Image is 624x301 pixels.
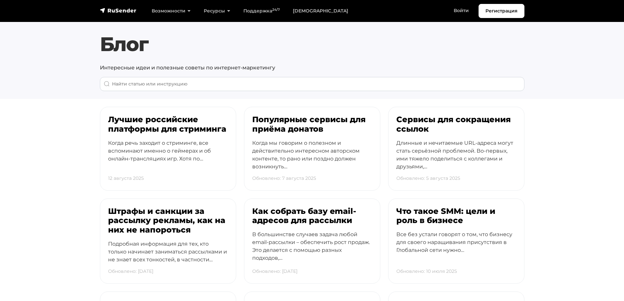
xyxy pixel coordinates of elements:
[108,172,144,185] p: 12 августа 2025
[244,198,380,284] a: Как собрать базу email-адресов для рассылки В большинстве случаев задача любой email-рассылки – о...
[237,4,286,18] a: Поддержка24/7
[104,81,110,87] img: Поиск
[145,4,197,18] a: Возможности
[252,265,297,278] p: Обновлено: [DATE]
[252,231,372,274] p: В большинстве случаев задача любой email-рассылки – обеспечить рост продаж. Это делается с помощь...
[396,115,516,134] h3: Сервисы для сокращения ссылок
[108,139,228,175] p: Когда речь заходит о стриминге, все вспоминают именно о геймерах и об онлайн-трансляциях игр. Хот...
[244,107,380,191] a: Популярные сервисы для приёма донатов Когда мы говорим о полезном и действительно интересном авто...
[479,4,524,18] a: Регистрация
[396,207,516,226] h3: Что такое SMM: цели и роль в бизнесе
[100,64,524,72] p: Интересные идеи и полезные советы по интернет-маркетингу
[100,107,236,191] a: Лучшие российские платформы для стриминга Когда речь заходит о стриминге, все вспоминают именно о...
[108,207,228,235] h3: Штрафы и санкции за рассылку рекламы, как на них не напороться
[396,139,516,182] p: Длинные и нечитаемые URL-адреса могут стать серьёзной проблемой. Во-первых, ими тяжело поделиться...
[100,7,137,14] img: RuSender
[197,4,237,18] a: Ресурсы
[388,107,524,191] a: Сервисы для сокращения ссылок Длинные и нечитаемые URL-адреса могут стать серьёзной проблемой. Во...
[272,8,280,12] sup: 24/7
[100,198,236,284] a: Штрафы и санкции за рассылку рекламы, как на них не напороться Подробная информация для тех, кто ...
[108,115,228,134] h3: Лучшие российские платформы для стриминга
[252,139,372,182] p: Когда мы говорим о полезном и действительно интересном авторском контенте, то рано или поздно дол...
[252,172,316,185] p: Обновлено: 7 августа 2025
[396,231,516,266] p: Все без устали говорят о том, что бизнесу для своего наращивания присутствия в Глобальной сети ну...
[108,240,228,275] p: Подробная информация для тех, кто только начинает заниматься рассылками и не знает всех тонкостей...
[100,77,524,91] input: When autocomplete results are available use up and down arrows to review and enter to go to the d...
[252,115,372,134] h3: Популярные сервисы для приёма донатов
[447,4,475,17] a: Войти
[108,265,153,278] p: Обновлено: [DATE]
[396,265,457,278] p: Обновлено: 10 июля 2025
[252,207,372,226] h3: Как собрать базу email-адресов для рассылки
[286,4,355,18] a: [DEMOGRAPHIC_DATA]
[388,198,524,284] a: Что такое SMM: цели и роль в бизнесе Все без устали говорят о том, что бизнесу для своего наращив...
[100,32,524,56] h1: Блог
[396,172,460,185] p: Обновлено: 5 августа 2025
